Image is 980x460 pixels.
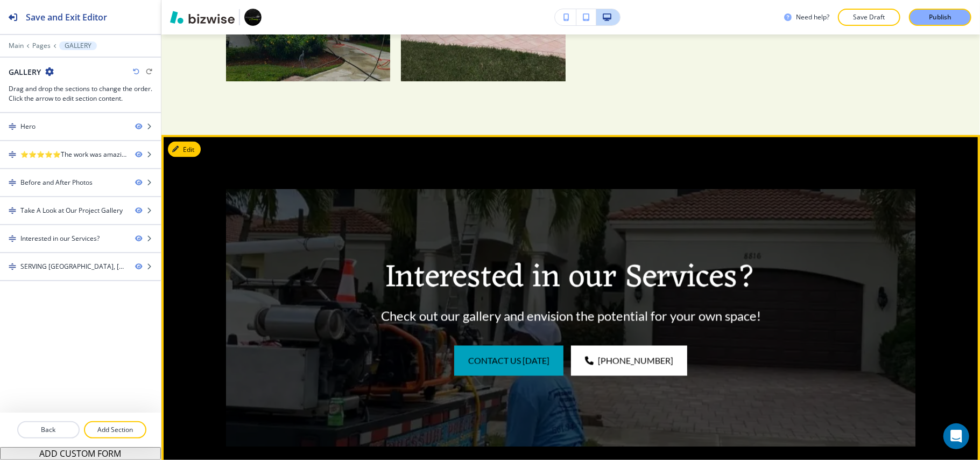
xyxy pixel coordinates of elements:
h2: GALLERY [9,66,41,78]
button: Back [17,421,80,438]
button: Contact Us [DATE] [454,346,563,376]
img: Drag [9,179,16,186]
p: Back [18,425,79,435]
div: SERVING PALM BEACH GARDENS, WEST PALM BEACH, AND BOCA, FL [20,262,126,271]
div: Open Intercom Messenger [943,423,969,449]
p: GALLERY [65,42,91,50]
h3: Drag and drop the sections to change the order. Click the arrow to edit section content. [9,84,152,103]
img: Drag [9,151,16,158]
button: Publish [909,9,971,26]
img: Your Logo [244,9,262,26]
h3: Need help? [796,12,829,22]
img: Drag [9,207,16,214]
p: Publish [929,12,951,22]
a: [PHONE_NUMBER] [571,346,687,376]
img: Drag [9,263,16,270]
img: Bizwise Logo [170,11,235,24]
img: Drag [9,235,16,242]
div: Interested in our Services? [20,234,100,243]
button: Save Draft [838,9,900,26]
div: ⭐⭐⭐⭐⭐The work was amazing. Staff was very professional and knowledgeable of all chemicals. I trus... [20,150,126,159]
div: Take A Look at Our Project Gallery [20,206,123,215]
p: Save Draft [852,12,886,22]
div: Before and After Photos [20,178,93,187]
button: Edit [168,142,201,158]
button: Add Section [84,421,146,438]
div: Hero [20,122,36,131]
span: Contact Us [DATE] [468,354,549,367]
p: Check out our gallery and envision the potential for your own space! [281,308,861,324]
h2: Save and Exit Editor [26,11,107,24]
span: [PHONE_NUMBER] [598,354,673,367]
img: Drag [9,123,16,130]
button: GALLERY [59,41,97,50]
button: Main [9,42,24,50]
p: Interested in our Services? [281,259,861,297]
p: Add Section [85,425,145,435]
button: Pages [32,42,51,50]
